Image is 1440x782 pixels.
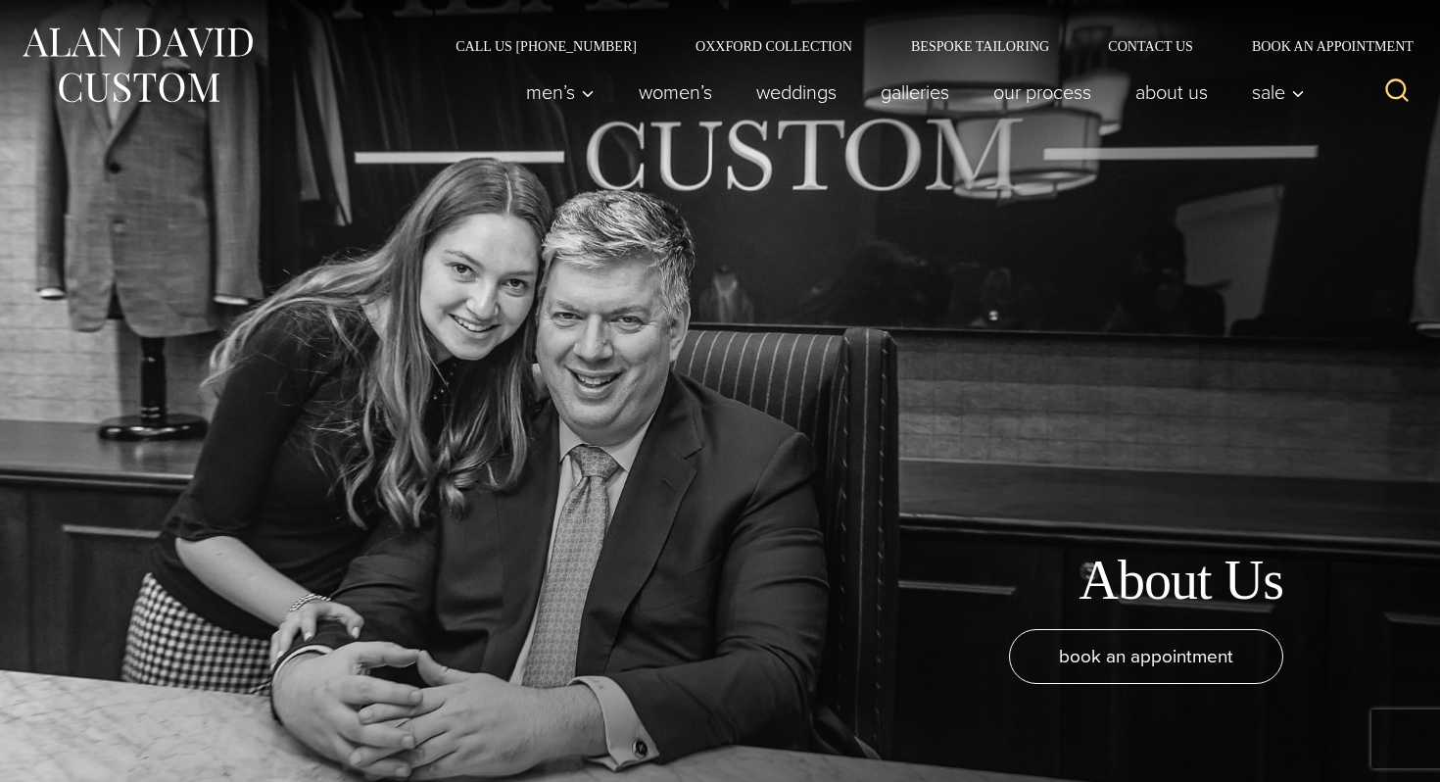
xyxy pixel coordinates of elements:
nav: Primary Navigation [504,73,1316,112]
a: Oxxford Collection [666,39,882,53]
a: Contact Us [1079,39,1223,53]
a: Book an Appointment [1223,39,1420,53]
a: Bespoke Tailoring [882,39,1079,53]
span: Men’s [526,82,595,102]
a: Call Us [PHONE_NUMBER] [426,39,666,53]
a: book an appointment [1009,629,1283,684]
nav: Secondary Navigation [426,39,1420,53]
a: Women’s [617,73,735,112]
a: About Us [1114,73,1230,112]
a: weddings [735,73,859,112]
button: View Search Form [1373,69,1420,116]
span: Sale [1252,82,1305,102]
span: book an appointment [1059,642,1233,670]
img: Alan David Custom [20,22,255,109]
a: Galleries [859,73,972,112]
a: Our Process [972,73,1114,112]
h1: About Us [1079,548,1283,613]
